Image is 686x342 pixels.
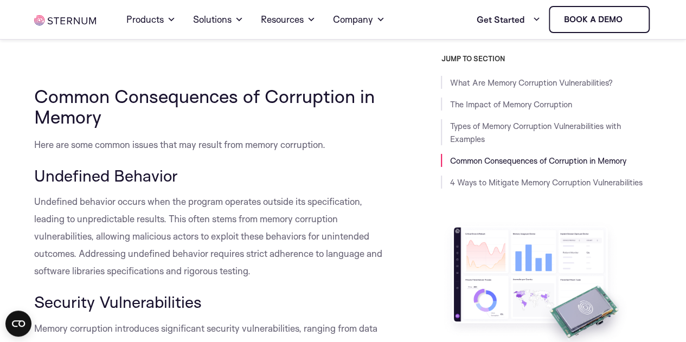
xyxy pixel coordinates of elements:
[34,165,178,185] span: Undefined Behavior
[450,121,620,144] a: Types of Memory Corruption Vulnerabilities with Examples
[34,196,382,276] span: Undefined behavior occurs when the program operates outside its specification, leading to unpredi...
[34,139,325,150] span: Here are some common issues that may result from memory corruption.
[450,78,612,88] a: What Are Memory Corruption Vulnerabilities?
[5,311,31,337] button: Open CMP widget
[549,6,650,33] a: Book a demo
[34,292,202,312] span: Security Vulnerabilities
[626,15,635,24] img: sternum iot
[450,177,642,188] a: 4 Ways to Mitigate Memory Corruption Vulnerabilities
[34,15,96,25] img: sternum iot
[34,85,375,128] span: Common Consequences of Corruption in Memory
[450,156,626,166] a: Common Consequences of Corruption in Memory
[441,54,651,63] h3: JUMP TO SECTION
[476,9,540,30] a: Get Started
[450,99,572,109] a: The Impact of Memory Corruption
